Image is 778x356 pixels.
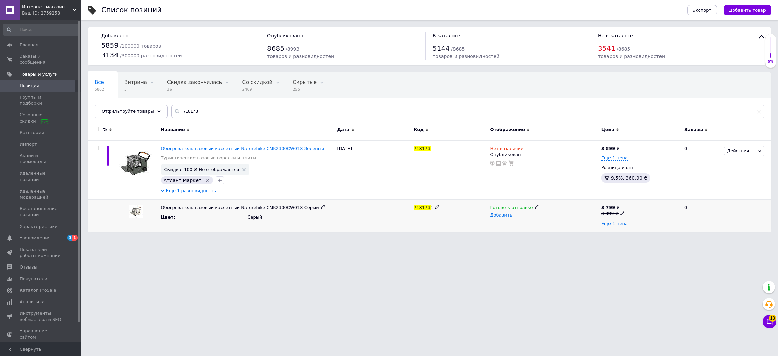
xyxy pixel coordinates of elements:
[611,175,648,181] span: 9.5%, 360.90 ₴
[490,127,525,133] span: Отображение
[617,46,630,52] span: / 8685
[680,140,722,200] div: 0
[20,264,37,270] span: Отзывы
[164,178,202,183] span: Атлант Маркет
[101,33,128,39] span: Добавлено
[20,287,56,294] span: Каталог ProSale
[293,79,317,85] span: Скрытые
[727,148,749,153] span: Действия
[293,87,317,92] span: 255
[20,299,45,305] span: Аналитика
[433,44,450,52] span: 5144
[601,211,679,217] div: 3 899 ₴
[684,127,703,133] span: Заказы
[414,127,424,133] span: Код
[335,140,412,200] div: [DATE]
[765,59,776,64] div: 5%
[205,178,210,183] svg: Удалить метку
[598,54,665,59] span: товаров и разновидностей
[20,42,38,48] span: Главная
[414,146,431,151] span: 718173
[101,7,162,14] div: Список позиций
[490,146,523,153] span: Нет в наличии
[598,33,633,39] span: Не в каталоге
[166,188,216,194] span: Еще 1 разновидность
[490,152,598,158] div: Опубликован
[20,328,62,340] span: Управление сайтом
[167,79,222,85] span: Скидка закончилась
[769,315,776,322] span: 13
[20,53,62,66] span: Заказы и сообщения
[601,146,620,152] div: ₴
[247,214,334,220] div: Серый
[161,146,325,151] a: Обогреватель газовый кассетный Naturehike CNK2300CW018 Зеленый
[680,200,722,232] div: 0
[67,235,73,241] span: 3
[20,276,47,282] span: Покупатели
[763,315,776,328] button: Чат с покупателем13
[490,205,533,212] span: Готово к отправке
[286,46,299,52] span: / 8993
[267,44,284,52] span: 8685
[20,310,62,323] span: Инструменты вебмастера и SEO
[601,221,628,226] span: Еще 1 цена
[161,205,319,210] span: Обогреватель газовый кассетный Naturehike CNK2300CW018 Серый
[601,205,679,211] div: ₴
[490,212,512,218] span: Добавить
[20,83,40,89] span: Позиции
[103,127,107,133] span: %
[22,4,73,10] span: Интернет-магазин livelyshop
[267,54,334,59] span: товаров и разновидностей
[129,205,143,218] img: Обогреватель газовый кассетный Naturehike CNK2300CW018 Серый
[729,8,766,13] span: Добавить товар
[95,105,122,111] span: В наличии
[120,53,182,58] span: / 300000 разновидностей
[167,87,222,92] span: 36
[337,127,349,133] span: Дата
[414,205,431,210] span: 718173
[20,153,62,165] span: Акции и промокоды
[20,170,62,182] span: Удаленные позиции
[693,8,711,13] span: Экспорт
[242,87,273,92] span: 2469
[120,43,161,49] span: / 100000 товаров
[95,79,104,85] span: Все
[161,214,196,220] div: Цвет :
[20,224,58,230] span: Характеристики
[20,188,62,200] span: Удаленные модерацией
[20,206,62,218] span: Восстановление позиций
[451,46,465,52] span: / 8685
[267,33,303,39] span: Опубликовано
[601,127,615,133] span: Цена
[20,71,58,77] span: Товары и услуги
[102,109,154,114] span: Отфильтруйте товары
[601,164,679,171] div: Розница и опт
[119,146,153,179] img: Обогреватель газовый кассетный Naturehike CNK2300CW018 Зеленый
[433,33,460,39] span: В каталоге
[20,247,62,259] span: Показатели работы компании
[101,41,119,49] span: 5859
[724,5,771,15] button: Добавить товар
[20,94,62,106] span: Группы и подборки
[171,105,764,118] input: Поиск по названию позиции, артикулу и поисковым запросам
[161,127,185,133] span: Название
[124,87,147,92] span: 3
[601,146,615,151] b: 3 899
[20,141,37,147] span: Импорт
[164,167,239,172] span: Скидка: 100 ₴ Не отображается
[601,205,615,210] b: 3 799
[161,155,256,161] a: Туристические газовые горелки и плиты
[431,205,433,210] span: 1
[20,112,62,124] span: Сезонные скидки
[124,79,147,85] span: Витрина
[22,10,81,16] div: Ваш ID: 2759258
[20,130,44,136] span: Категории
[101,51,119,59] span: 3134
[95,87,104,92] span: 5862
[20,235,50,241] span: Уведомления
[687,5,717,15] button: Экспорт
[242,79,273,85] span: Со скидкой
[72,235,78,241] span: 1
[433,54,499,59] span: товаров и разновидностей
